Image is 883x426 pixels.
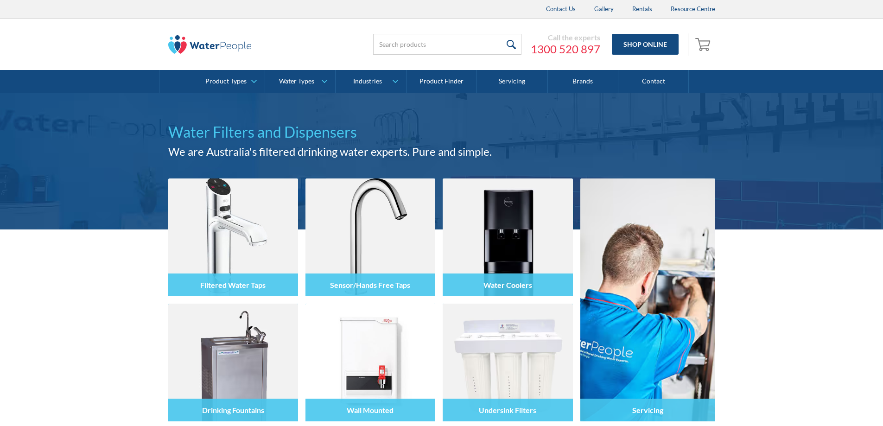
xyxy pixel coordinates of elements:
[693,33,715,56] a: Open empty cart
[373,34,521,55] input: Search products
[531,42,600,56] a: 1300 520 897
[612,34,679,55] a: Shop Online
[548,70,618,93] a: Brands
[202,406,264,414] h4: Drinking Fountains
[168,304,298,421] img: Drinking Fountains
[479,406,536,414] h4: Undersink Filters
[347,406,394,414] h4: Wall Mounted
[407,70,477,93] a: Product Finder
[353,77,382,85] div: Industries
[205,77,247,85] div: Product Types
[265,70,335,93] a: Water Types
[632,406,663,414] h4: Servicing
[483,280,532,289] h4: Water Coolers
[200,280,266,289] h4: Filtered Water Taps
[443,304,572,421] img: Undersink Filters
[279,77,314,85] div: Water Types
[531,33,600,42] div: Call the experts
[168,35,252,54] img: The Water People
[305,304,435,421] img: Wall Mounted
[477,70,547,93] a: Servicing
[168,178,298,296] img: Filtered Water Taps
[195,70,265,93] a: Product Types
[695,37,713,51] img: shopping cart
[618,70,689,93] a: Contact
[443,178,572,296] img: Water Coolers
[336,70,406,93] a: Industries
[580,178,715,421] a: Servicing
[330,280,410,289] h4: Sensor/Hands Free Taps
[305,178,435,296] img: Sensor/Hands Free Taps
